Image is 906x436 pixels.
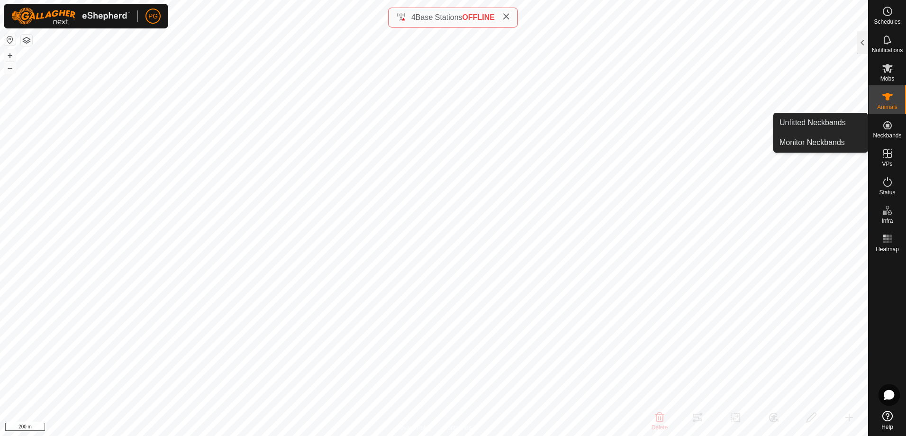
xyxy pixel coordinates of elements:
[11,8,130,25] img: Gallagher Logo
[881,424,893,430] span: Help
[877,104,897,110] span: Animals
[148,11,158,21] span: PG
[882,161,892,167] span: VPs
[876,246,899,252] span: Heatmap
[21,35,32,46] button: Map Layers
[779,137,845,148] span: Monitor Neckbands
[873,133,901,138] span: Neckbands
[779,117,846,128] span: Unfitted Neckbands
[881,218,893,224] span: Infra
[874,19,900,25] span: Schedules
[4,34,16,45] button: Reset Map
[462,13,495,21] span: OFFLINE
[879,190,895,195] span: Status
[869,407,906,434] a: Help
[4,62,16,73] button: –
[880,76,894,82] span: Mobs
[4,50,16,61] button: +
[774,133,868,152] a: Monitor Neckbands
[411,13,416,21] span: 4
[774,113,868,132] a: Unfitted Neckbands
[444,424,471,432] a: Contact Us
[397,424,432,432] a: Privacy Policy
[416,13,462,21] span: Base Stations
[872,47,903,53] span: Notifications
